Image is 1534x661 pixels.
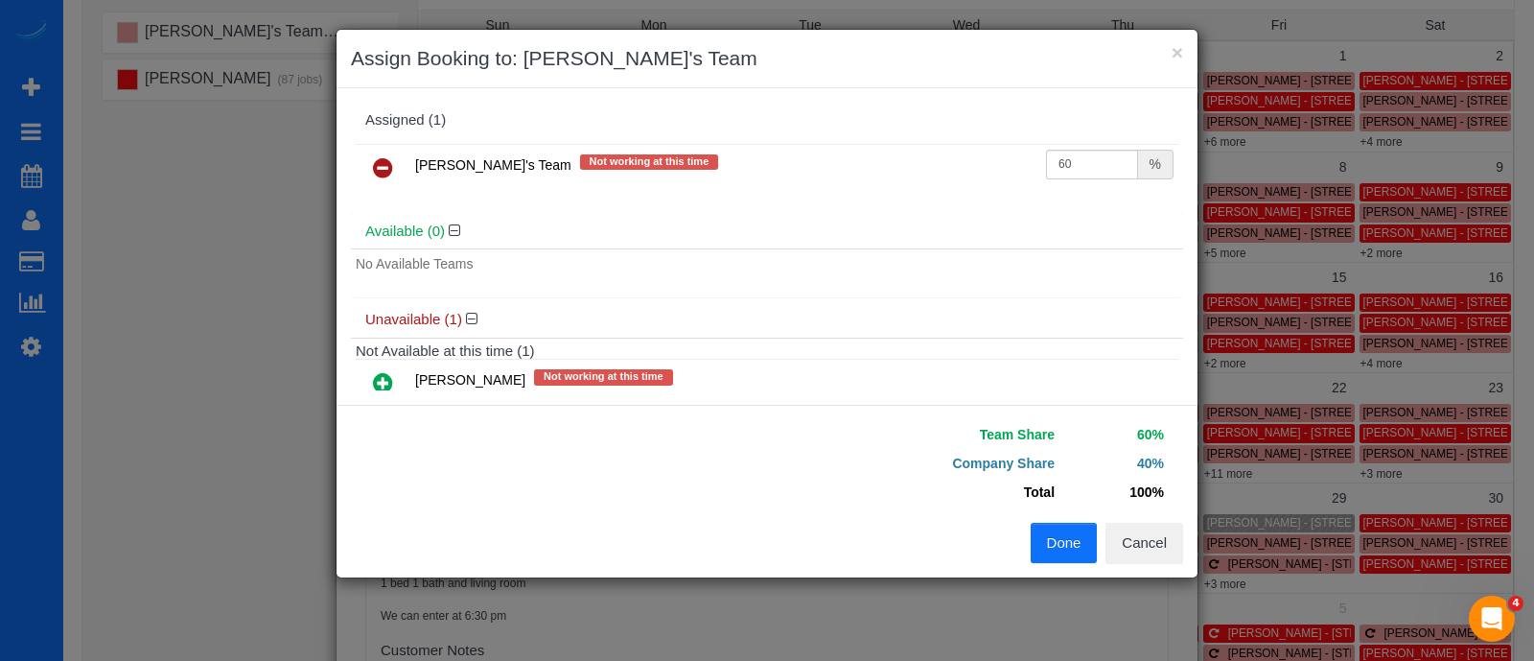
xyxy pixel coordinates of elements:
button: Cancel [1105,523,1183,563]
button: × [1172,42,1183,62]
td: Total [781,478,1059,507]
h4: Unavailable (1) [365,312,1169,328]
button: Done [1031,523,1098,563]
span: 4 [1508,596,1523,611]
span: No Available Teams [356,256,473,271]
span: Not working at this time [580,154,719,170]
span: [PERSON_NAME]'s Team [415,157,571,173]
h4: Not Available at this time (1) [356,343,1178,360]
h3: Assign Booking to: [PERSON_NAME]'s Team [351,44,1183,73]
span: [PERSON_NAME] [415,373,525,389]
div: Assigned (1) [365,112,1169,129]
td: 40% [1059,449,1169,478]
td: 60% [1059,420,1169,449]
iframe: Intercom live chat [1469,596,1515,642]
td: Team Share [781,420,1059,449]
td: 100% [1059,478,1169,507]
h4: Available (0) [365,224,1169,240]
span: Not working at this time [534,369,673,385]
td: Company Share [781,449,1059,478]
div: % [1138,150,1174,179]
